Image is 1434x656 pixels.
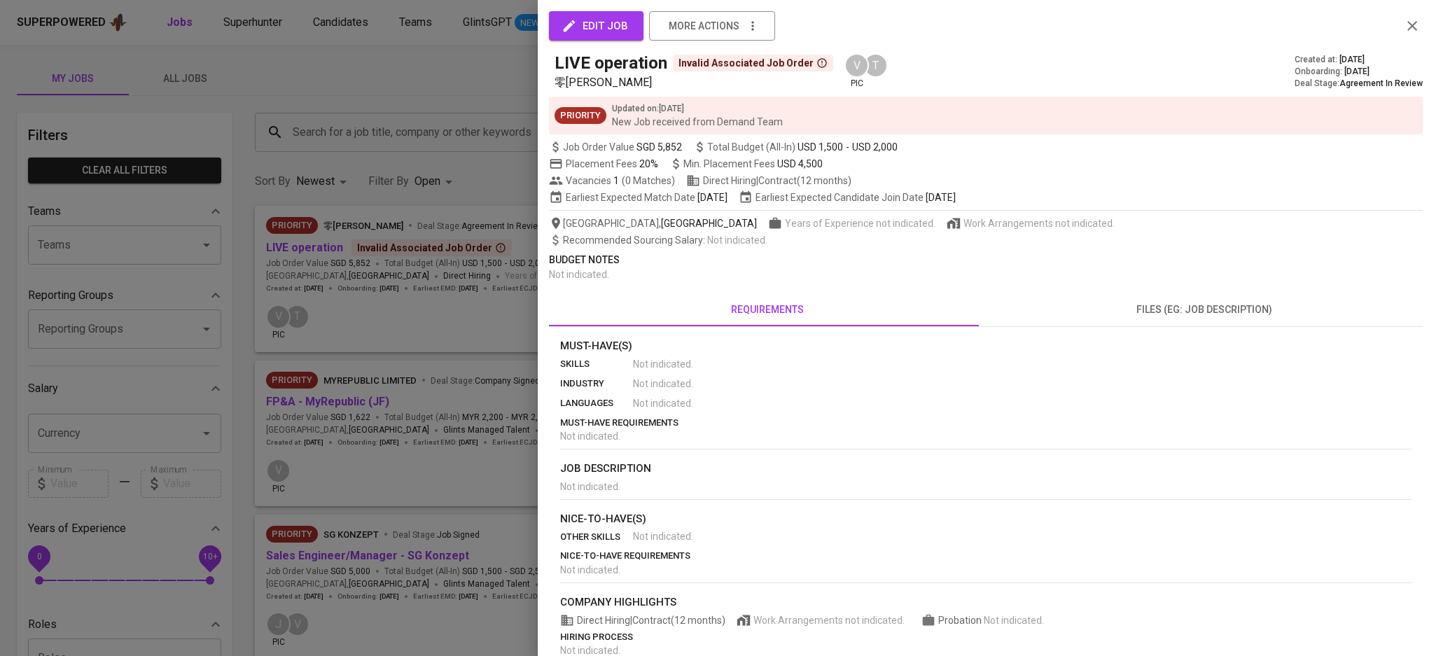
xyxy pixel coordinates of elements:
p: company highlights [560,594,1412,610]
div: Deal Stage : [1295,78,1423,90]
button: more actions [649,11,775,41]
p: job description [560,461,1412,477]
p: skills [560,357,633,371]
span: Total Budget (All-In) [693,140,898,154]
span: Probation [938,615,984,626]
span: Not indicated . [633,377,693,391]
div: T [863,53,888,78]
p: Must-Have(s) [560,338,1412,354]
span: files (eg: job description) [994,301,1414,319]
span: 1 [611,174,619,188]
span: Not indicated . [633,357,693,371]
span: edit job [564,17,628,35]
span: 20% [639,158,658,169]
p: languages [560,396,633,410]
p: must-have requirements [560,416,1412,430]
span: [DATE] [926,190,956,204]
span: Not indicated . [707,235,767,246]
span: Not indicated . [560,564,620,575]
p: New Job received from Demand Team [612,115,783,129]
span: Priority [555,109,606,123]
span: - [846,140,849,154]
span: Work Arrangements not indicated. [753,613,905,627]
span: USD 4,500 [777,158,823,169]
h5: LIVE operation [555,52,667,74]
span: Not indicated . [633,529,693,543]
p: Budget Notes [549,253,1423,267]
span: USD 1,500 [798,140,843,154]
span: SGD 5,852 [636,140,682,154]
span: Not indicated . [560,481,620,492]
div: Invalid Associated Job Order [678,56,828,70]
span: Job Order Value [549,140,682,154]
span: USD 2,000 [852,140,898,154]
span: Min. Placement Fees [683,158,823,169]
span: Agreement In Review [1339,78,1423,88]
span: [GEOGRAPHIC_DATA] [661,216,757,230]
p: nice-to-have(s) [560,511,1412,527]
span: Earliest Expected Match Date [549,190,728,204]
div: pic [844,53,869,90]
p: nice-to-have requirements [560,549,1412,563]
span: Not indicated . [560,431,620,442]
span: Not indicated . [633,396,693,410]
span: Work Arrangements not indicated. [963,216,1115,230]
div: Onboarding : [1295,66,1423,78]
span: Years of Experience not indicated. [785,216,935,230]
p: hiring process [560,630,1412,644]
div: V [844,53,869,78]
span: [DATE] [1344,66,1370,78]
span: Not indicated . [549,269,609,280]
div: Created at : [1295,54,1423,66]
span: [DATE] [1339,54,1365,66]
span: Direct Hiring | Contract (12 months) [686,174,851,188]
p: Updated on : [DATE] [612,102,783,115]
p: industry [560,377,633,391]
p: other skills [560,530,633,544]
span: Placement Fees [566,158,658,169]
span: Not indicated . [560,645,620,656]
span: Recommended Sourcing Salary : [563,235,707,246]
span: [GEOGRAPHIC_DATA] , [549,216,757,230]
span: [DATE] [697,190,728,204]
span: requirements [557,301,977,319]
span: 零[PERSON_NAME] [555,76,652,89]
span: Not indicated . [984,615,1044,626]
span: more actions [669,18,739,35]
span: Earliest Expected Candidate Join Date [739,190,956,204]
span: Vacancies ( 0 Matches ) [549,174,675,188]
button: edit job [549,11,643,41]
span: Direct Hiring | Contract (12 months) [560,613,725,627]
